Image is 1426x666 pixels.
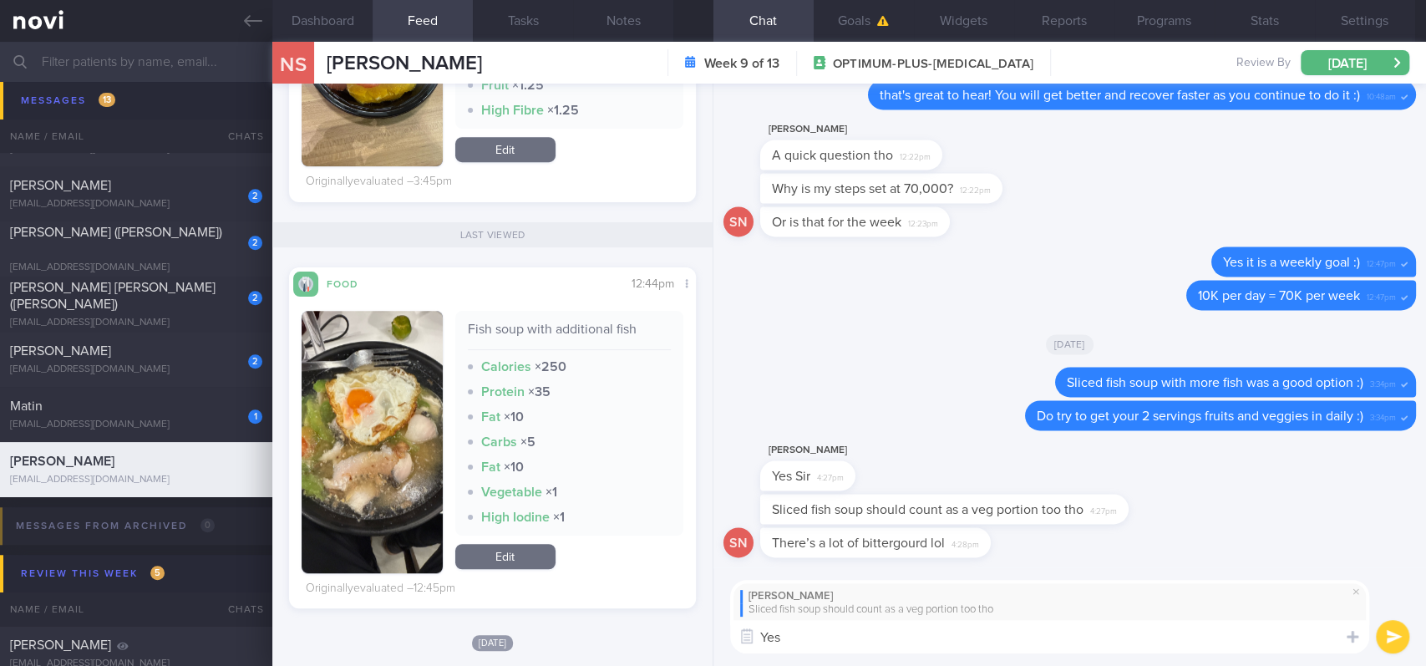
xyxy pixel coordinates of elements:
strong: Calories [481,360,531,374]
span: 0 [200,518,215,532]
strong: Vegetable [481,486,542,499]
span: [DATE] [472,635,514,651]
span: [PERSON_NAME] [327,53,482,74]
span: [PERSON_NAME] [10,344,111,358]
div: Messages from Archived [12,515,219,537]
img: Fish soup with additional fish [302,311,443,573]
span: that's great to hear! You will get better and recover faster as you continue to do it :) [880,89,1360,102]
strong: Fruit [481,79,509,92]
span: Yes Sir [772,470,810,483]
span: A quick question tho [772,149,893,162]
span: 4:27pm [817,468,844,484]
strong: × 1 [546,486,557,499]
strong: × 35 [528,385,551,399]
span: Or is that for the week [772,216,901,229]
div: [EMAIL_ADDRESS][DOMAIN_NAME] [10,262,262,274]
div: 2 [248,354,262,369]
strong: × 1 [553,511,565,524]
div: SN [723,527,754,558]
strong: Fat [481,410,500,424]
span: [PERSON_NAME] [10,455,114,468]
span: 3:34pm [1370,408,1396,424]
div: Food [318,276,385,290]
strong: High Fibre [481,104,544,117]
strong: Carbs [481,435,517,449]
span: 12:22pm [960,180,991,196]
span: Sliced fish soup should count as a veg portion too tho [772,503,1083,516]
a: Edit [455,137,556,162]
span: [PERSON_NAME] [10,638,111,652]
span: 3:34pm [1370,374,1396,390]
div: [EMAIL_ADDRESS][DOMAIN_NAME] [10,474,262,486]
strong: × 1.25 [547,104,579,117]
span: 12:47pm [1367,254,1396,270]
span: [PERSON_NAME] [PERSON_NAME] ([PERSON_NAME]) [10,281,216,311]
div: Last viewed [272,222,713,247]
div: 2 [248,236,262,250]
div: [EMAIL_ADDRESS][DOMAIN_NAME] [10,419,262,431]
div: 1 [248,409,262,424]
strong: × 10 [504,410,524,424]
div: Chats [206,592,272,626]
span: Why is my steps set at 70,000? [772,182,953,196]
span: 5 [150,566,165,580]
span: Matin [10,399,43,413]
div: [EMAIL_ADDRESS][DOMAIN_NAME] [10,198,262,211]
span: 12:23pm [908,214,938,230]
div: [PERSON_NAME] [760,440,906,460]
div: [EMAIL_ADDRESS][DOMAIN_NAME] [10,364,262,376]
span: [PERSON_NAME] [PERSON_NAME] [10,124,216,137]
strong: Fat [481,460,500,474]
div: [PERSON_NAME] [760,119,992,140]
strong: × 250 [535,360,566,374]
span: 12:22pm [900,147,931,163]
strong: × 10 [504,460,524,474]
span: 4:28pm [952,535,979,551]
div: 1 [248,134,262,148]
span: OPTIMUM-PLUS-[MEDICAL_DATA] [833,56,1033,73]
strong: Week 9 of 13 [704,55,779,72]
a: Edit [455,544,556,569]
button: [DATE] [1301,50,1409,75]
div: [EMAIL_ADDRESS][DOMAIN_NAME] [10,143,262,155]
div: 2 [248,291,262,305]
span: 10K per day = 70K per week [1198,289,1360,302]
span: [PERSON_NAME] ([PERSON_NAME]) [10,226,222,239]
div: Fish soup with additional fish [468,321,671,350]
strong: × 5 [520,435,535,449]
span: Do try to get your 2 servings fruits and veggies in daily :) [1037,409,1363,423]
div: 1 [248,79,262,93]
div: [EMAIL_ADDRESS][DOMAIN_NAME] [10,88,262,100]
div: SN [723,206,754,237]
span: Review By [1236,56,1291,71]
strong: Protein [481,385,525,399]
div: Review this week [17,562,169,585]
span: There’s a lot of bittergourd lol [772,536,945,550]
div: 2 [248,189,262,203]
div: Originally evaluated – 3:45pm [306,175,452,190]
span: [PERSON_NAME] [10,179,111,192]
strong: High Iodine [481,511,550,524]
div: Originally evaluated – 12:45pm [306,582,455,597]
span: Yes it is a weekly goal :) [1223,256,1360,269]
span: [DATE] [1046,334,1094,354]
div: NS [262,32,325,96]
span: Sliced fish soup with more fish was a good option :) [1067,376,1363,389]
span: 4:27pm [1090,501,1117,517]
div: [EMAIL_ADDRESS][DOMAIN_NAME] [10,317,262,329]
div: Sliced fish soup should count as a veg portion too tho [740,603,1359,617]
strong: × 1.25 [512,79,544,92]
div: [PERSON_NAME] [740,590,1359,603]
span: 10:48am [1367,87,1396,103]
span: 12:44pm [632,278,674,290]
span: 12:47pm [1367,287,1396,303]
